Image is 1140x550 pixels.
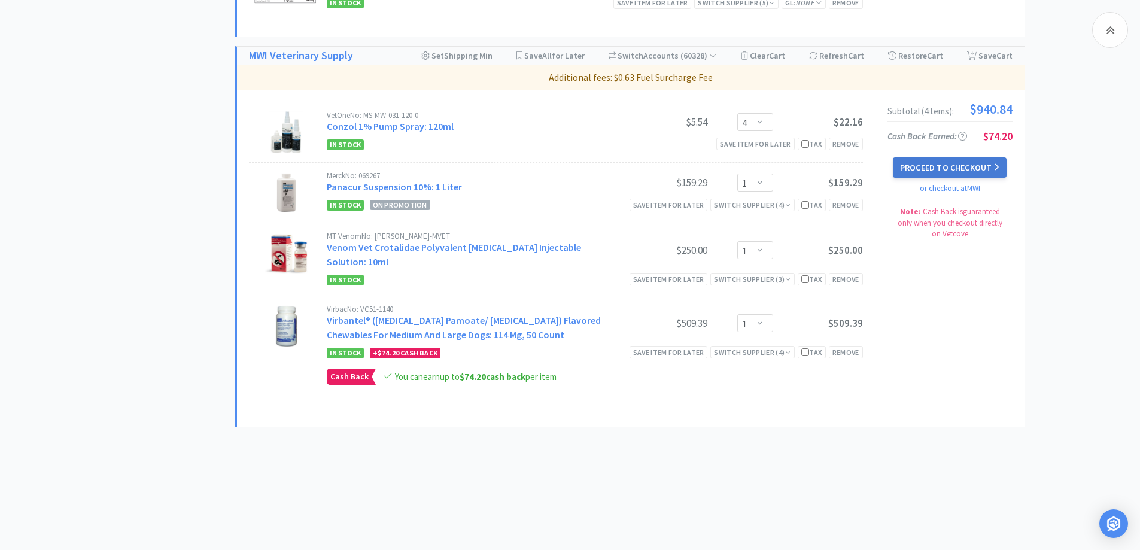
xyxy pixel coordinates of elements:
[1099,509,1128,538] div: Open Intercom Messenger
[275,305,297,347] img: 9969355b465e40ec9143b56613925cc4_5225.png
[327,369,372,384] span: Cash Back
[327,232,618,240] div: MT Venom No: [PERSON_NAME]-MVET
[630,346,708,358] div: Save item for later
[269,172,303,214] img: d035c73eeba245bb9b1642840ebea74f_16237.png
[327,241,581,268] a: Venom Vet Crotalidae Polyvalent [MEDICAL_DATA] Injectable Solution: 10ml
[395,371,557,382] span: You can earn up to per item
[327,111,618,119] div: VetOne No: MS-MW-031-120-0
[618,316,707,330] div: $509.39
[242,70,1020,86] p: Additional fees: $0.63 Fuel Surcharge Fee
[996,50,1013,61] span: Cart
[265,232,307,274] img: db0014adb00e455782d9c126df750d41_7880.png
[967,47,1013,65] div: Save
[834,116,863,129] span: $22.16
[618,243,707,257] div: $250.00
[969,102,1013,116] span: $940.84
[741,47,785,65] div: Clear
[714,199,791,211] div: Switch Supplier ( 4 )
[630,199,708,211] div: Save item for later
[249,47,353,65] a: MWI Veterinary Supply
[716,138,795,150] div: Save item for later
[618,50,643,61] span: Switch
[829,273,863,285] div: Remove
[378,348,399,357] span: $74.20
[801,274,822,285] div: Tax
[887,102,1013,116] div: Subtotal ( 4 item s ):
[927,50,943,61] span: Cart
[900,206,921,217] strong: Note:
[431,50,444,61] span: Set
[370,200,430,210] span: On Promotion
[714,347,791,358] div: Switch Supplier ( 4 )
[327,275,364,285] span: In Stock
[460,371,525,382] strong: cash back
[920,183,980,193] a: or checkout at MWI
[327,348,364,358] span: In Stock
[327,305,618,313] div: Virbac No: VC51-1140
[327,139,364,150] span: In Stock
[828,317,863,330] span: $509.39
[801,347,822,358] div: Tax
[893,157,1007,178] button: Proceed to Checkout
[630,273,708,285] div: Save item for later
[848,50,864,61] span: Cart
[421,47,493,65] div: Shipping Min
[714,274,791,285] div: Switch Supplier ( 3 )
[801,199,822,211] div: Tax
[828,244,863,257] span: $250.00
[898,206,1002,238] span: Cash Back is guaranteed only when you checkout directly on Vetcove
[618,175,707,190] div: $159.29
[769,50,785,61] span: Cart
[327,181,462,193] a: Panacur Suspension 10%: 1 Liter
[809,47,864,65] div: Refresh
[829,346,863,358] div: Remove
[327,172,618,180] div: Merck No: 069267
[327,314,601,341] a: Virbantel® ([MEDICAL_DATA] Pamoate/ [MEDICAL_DATA]) Flavored Chewables For Medium And Large Dogs:...
[983,129,1013,143] span: $74.20
[327,120,454,132] a: Conzol 1% Pump Spray: 120ml
[542,50,552,61] span: All
[269,111,303,153] img: 672dd154222b4045b2c962b18ce56c90_6470.png
[618,115,707,129] div: $5.54
[460,371,486,382] span: $74.20
[679,50,716,61] span: ( 60328 )
[829,199,863,211] div: Remove
[888,47,943,65] div: Restore
[828,176,863,189] span: $159.29
[327,200,364,211] span: In Stock
[370,348,440,358] div: + Cash Back
[524,50,585,61] span: Save for Later
[829,138,863,150] div: Remove
[801,138,822,150] div: Tax
[887,130,967,142] span: Cash Back Earned :
[609,47,717,65] div: Accounts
